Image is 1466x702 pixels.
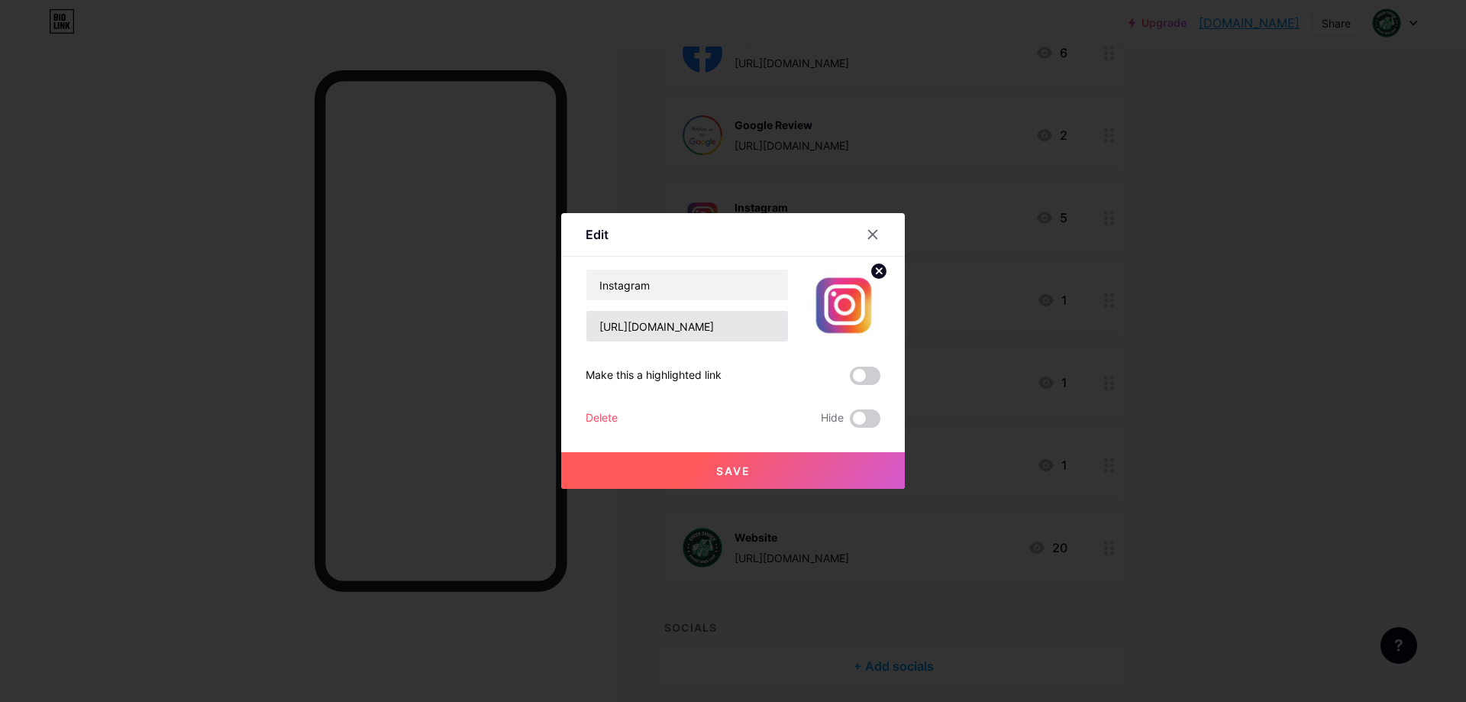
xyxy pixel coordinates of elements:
[561,452,905,489] button: Save
[821,409,844,428] span: Hide
[716,464,751,477] span: Save
[586,270,788,300] input: Title
[586,225,609,244] div: Edit
[807,269,880,342] img: link_thumbnail
[586,367,722,385] div: Make this a highlighted link
[586,409,618,428] div: Delete
[586,311,788,341] input: URL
